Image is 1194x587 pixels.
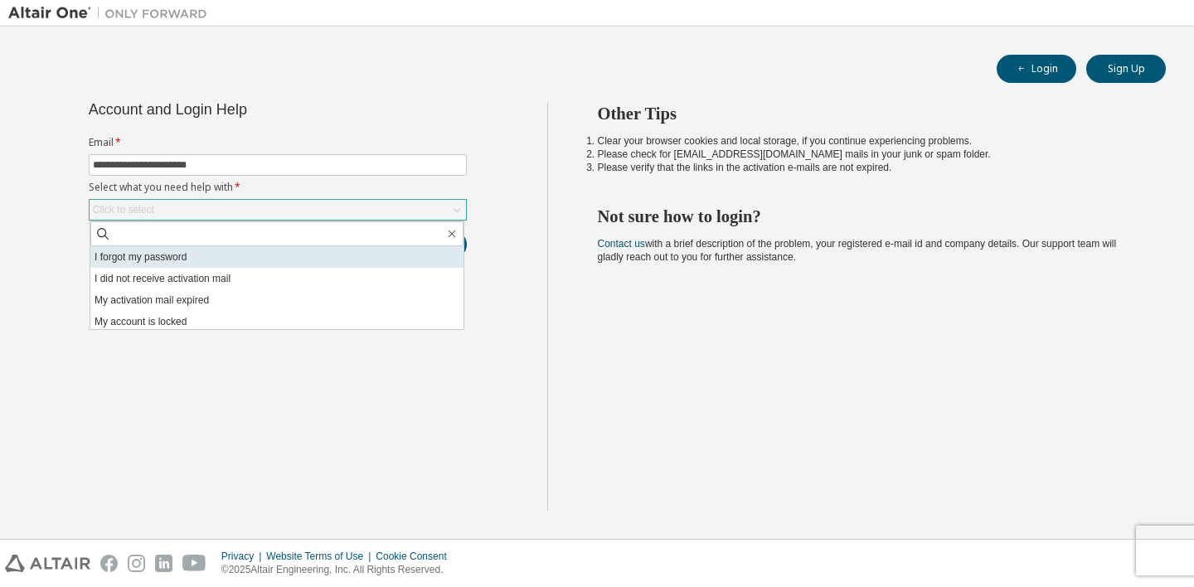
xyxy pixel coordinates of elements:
[376,550,456,563] div: Cookie Consent
[598,238,645,250] a: Contact us
[89,103,391,116] div: Account and Login Help
[221,550,266,563] div: Privacy
[1086,55,1166,83] button: Sign Up
[100,555,118,572] img: facebook.svg
[598,148,1137,161] li: Please check for [EMAIL_ADDRESS][DOMAIN_NAME] mails in your junk or spam folder.
[93,203,154,216] div: Click to select
[90,246,464,268] li: I forgot my password
[155,555,172,572] img: linkedin.svg
[598,161,1137,174] li: Please verify that the links in the activation e-mails are not expired.
[598,238,1117,263] span: with a brief description of the problem, your registered e-mail id and company details. Our suppo...
[5,555,90,572] img: altair_logo.svg
[89,136,467,149] label: Email
[89,181,467,194] label: Select what you need help with
[266,550,376,563] div: Website Terms of Use
[182,555,206,572] img: youtube.svg
[997,55,1076,83] button: Login
[598,134,1137,148] li: Clear your browser cookies and local storage, if you continue experiencing problems.
[598,103,1137,124] h2: Other Tips
[90,200,466,220] div: Click to select
[598,206,1137,227] h2: Not sure how to login?
[8,5,216,22] img: Altair One
[128,555,145,572] img: instagram.svg
[221,563,457,577] p: © 2025 Altair Engineering, Inc. All Rights Reserved.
